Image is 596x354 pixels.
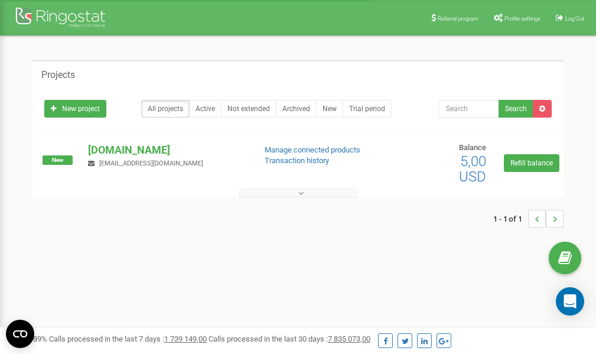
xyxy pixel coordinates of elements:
[141,100,190,118] a: All projects
[504,154,559,172] a: Refill balance
[493,210,528,228] span: 1 - 1 of 1
[6,320,34,348] button: Open CMP widget
[88,142,245,158] p: [DOMAIN_NAME]
[49,334,207,343] span: Calls processed in the last 7 days :
[499,100,533,118] button: Search
[265,156,329,165] a: Transaction history
[209,334,370,343] span: Calls processed in the last 30 days :
[459,143,486,152] span: Balance
[316,100,343,118] a: New
[43,155,73,165] span: New
[438,15,478,22] span: Referral program
[328,334,370,343] u: 7 835 073,00
[276,100,317,118] a: Archived
[99,160,203,167] span: [EMAIL_ADDRESS][DOMAIN_NAME]
[221,100,276,118] a: Not extended
[556,287,584,316] div: Open Intercom Messenger
[189,100,222,118] a: Active
[41,70,75,80] h5: Projects
[565,15,584,22] span: Log Out
[504,15,540,22] span: Profile settings
[438,100,499,118] input: Search
[164,334,207,343] u: 1 739 149,00
[493,198,564,239] nav: ...
[343,100,392,118] a: Trial period
[459,153,486,185] span: 5,00 USD
[44,100,106,118] a: New project
[265,145,360,154] a: Manage connected products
